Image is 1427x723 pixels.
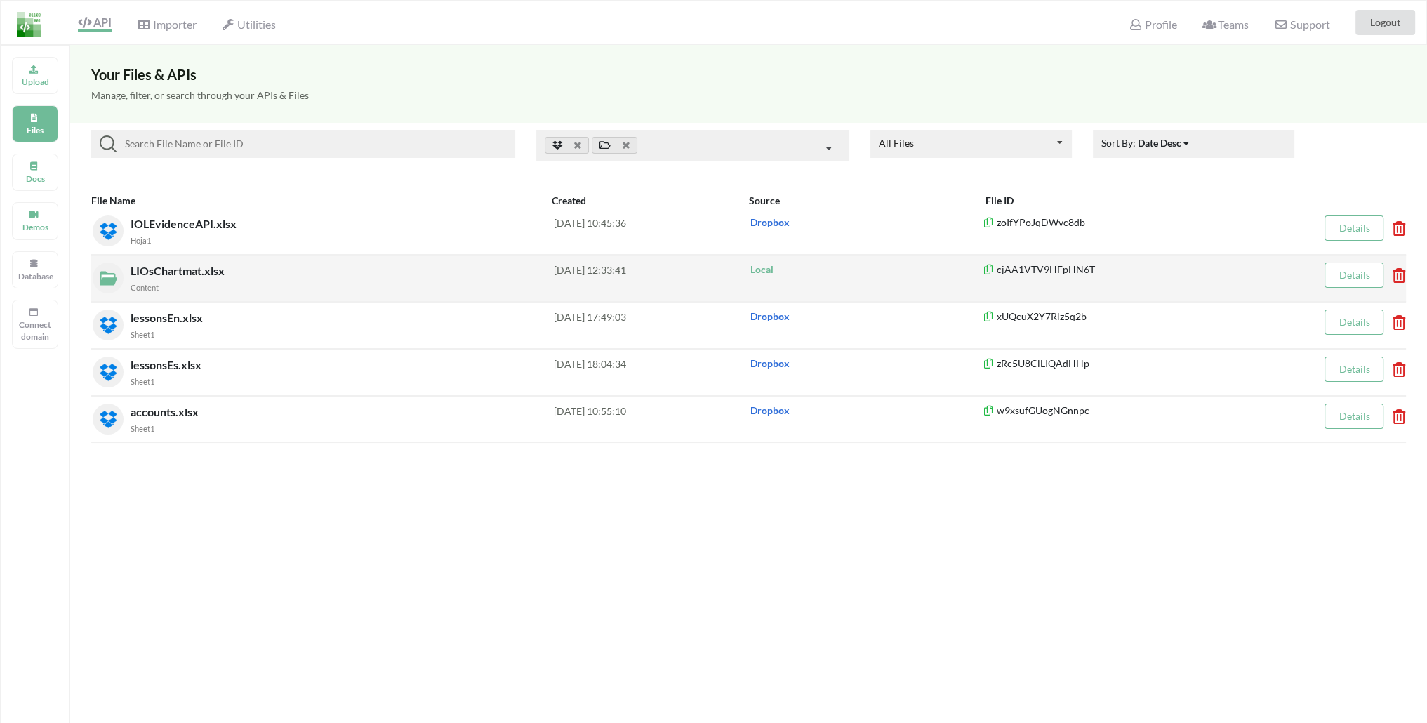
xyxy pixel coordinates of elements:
a: Details [1339,316,1369,328]
span: Utilities [222,18,276,31]
button: Logout [1355,10,1415,35]
span: Importer [137,18,196,31]
h5: Manage, filter, or search through your APIs & Files [91,90,1406,102]
button: Details [1325,357,1383,382]
span: Teams [1202,18,1249,31]
img: dropbox.3d6abc13.png [93,357,117,381]
p: Dropbox [750,357,983,371]
p: Connect domain [18,319,52,343]
p: Demos [18,221,52,233]
input: Search File Name or File ID [117,135,510,152]
a: Details [1339,363,1369,375]
a: Details [1339,222,1369,234]
div: All Files [879,138,914,148]
span: Sort By: [1101,137,1190,149]
span: lessonsEs.xlsx [131,358,204,371]
span: Support [1274,19,1329,30]
a: Details [1339,410,1369,422]
small: Hoja1 [131,236,151,245]
p: Local [750,263,983,277]
button: Details [1325,310,1383,335]
div: Date Desc [1138,135,1181,150]
button: Details [1325,404,1383,429]
div: [DATE] 17:49:03 [554,310,749,340]
small: Sheet1 [131,330,154,339]
p: Dropbox [750,215,983,230]
img: LogoIcon.png [17,12,41,37]
p: cjAA1VTV9HFpHN6T [983,263,1269,277]
img: dropbox.3d6abc13.png [93,404,117,428]
span: accounts.xlsx [131,405,201,418]
button: Details [1325,215,1383,241]
small: Content [131,283,159,292]
p: Upload [18,76,52,88]
small: Sheet1 [131,377,154,386]
img: dropbox.3d6abc13.png [93,215,117,240]
small: Sheet1 [131,424,154,433]
span: lessonsEn.xlsx [131,311,206,324]
p: Files [18,124,52,136]
div: [DATE] 12:33:41 [554,263,749,293]
div: [DATE] 18:04:34 [554,357,749,387]
img: dropbox.3d6abc13.png [93,310,117,334]
b: File ID [985,194,1014,206]
span: LIOsChartmat.xlsx [131,264,227,277]
div: [DATE] 10:55:10 [554,404,749,435]
p: zoIfYPoJqDWvc8db [983,215,1269,230]
button: Details [1325,263,1383,288]
p: Dropbox [750,404,983,418]
h3: Your Files & APIs [91,66,1406,83]
img: searchIcon.svg [100,135,117,152]
p: w9xsufGUogNGnnpc [983,404,1269,418]
b: Created [552,194,586,206]
span: Profile [1129,18,1176,31]
b: Source [748,194,779,206]
p: Dropbox [750,310,983,324]
p: Docs [18,173,52,185]
div: [DATE] 10:45:36 [554,215,749,246]
a: Details [1339,269,1369,281]
img: localFileIcon.eab6d1cc.svg [93,263,117,287]
span: API [78,15,112,29]
b: File Name [91,194,135,206]
p: zRc5U8ClLIQAdHHp [983,357,1269,371]
p: Database [18,270,52,282]
p: xUQcuX2Y7Rlz5q2b [983,310,1269,324]
span: IOLEvidenceAPI.xlsx [131,217,239,230]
